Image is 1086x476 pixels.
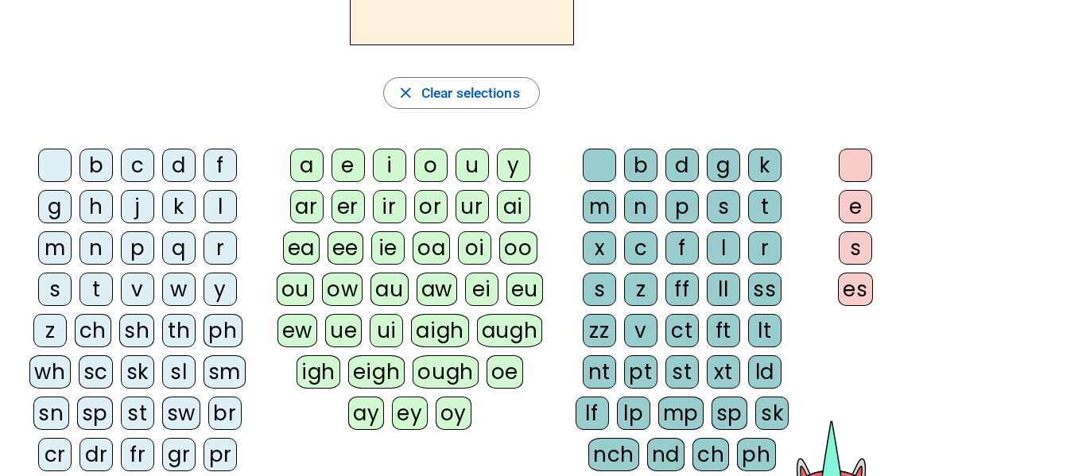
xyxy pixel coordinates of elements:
div: w [162,273,196,306]
div: oe [487,355,523,389]
div: u [456,149,489,182]
div: ar [290,190,324,223]
div: x [583,231,616,265]
div: sl [162,355,196,389]
div: gr [162,438,196,471]
div: t [80,273,113,306]
div: ee [328,231,363,265]
div: m [38,231,72,265]
div: r [748,231,782,265]
div: j [121,190,154,223]
div: p [665,190,699,223]
div: y [497,149,530,182]
div: k [748,149,782,182]
div: sn [33,397,68,430]
div: ai [497,190,530,223]
div: aigh [411,314,468,347]
div: ay [348,397,384,430]
div: st [665,355,699,389]
div: ll [707,273,740,306]
div: ur [456,190,489,223]
div: p [121,231,154,265]
div: th [162,314,196,347]
div: ew [277,314,317,347]
div: cr [38,438,72,471]
div: ff [665,273,699,306]
div: n [80,231,113,265]
div: d [665,149,699,182]
mat-icon: close [397,84,415,103]
div: mp [658,397,704,430]
div: y [204,273,237,306]
div: fr [121,438,154,471]
div: ie [371,231,405,265]
div: ou [277,273,314,306]
div: ey [392,397,427,430]
div: wh [29,355,70,389]
div: ea [283,231,320,265]
div: m [583,190,616,223]
div: q [162,231,196,265]
div: a [290,149,324,182]
div: ch [692,438,729,471]
div: lt [748,314,782,347]
div: nt [583,355,616,389]
div: ow [322,273,363,306]
div: lp [617,397,650,430]
div: v [121,273,154,306]
div: g [707,149,740,182]
div: ir [373,190,406,223]
div: ei [465,273,498,306]
div: lf [576,397,609,430]
div: au [370,273,408,306]
div: eigh [348,355,405,389]
div: pt [624,355,657,389]
span: Clear selections [421,81,520,105]
div: f [204,149,237,182]
div: t [748,190,782,223]
div: pr [204,438,237,471]
div: oa [413,231,450,265]
div: sw [162,397,200,430]
div: oo [499,231,537,265]
div: e [839,190,872,223]
div: ct [665,314,699,347]
div: dr [80,438,113,471]
div: b [624,149,657,182]
div: xt [707,355,740,389]
button: Clear selections [383,77,539,109]
div: c [624,231,657,265]
div: ld [748,355,782,389]
div: es [838,273,872,306]
div: ss [748,273,782,306]
div: n [624,190,657,223]
div: c [121,149,154,182]
div: ough [413,355,478,389]
div: sh [119,314,154,347]
div: l [707,231,740,265]
div: ph [204,314,242,347]
div: v [624,314,657,347]
div: oi [458,231,491,265]
div: o [414,149,448,182]
div: i [373,149,406,182]
div: b [80,149,113,182]
div: s [38,273,72,306]
div: oy [436,397,471,430]
div: igh [297,355,340,389]
div: br [208,397,242,430]
div: aw [417,273,457,306]
div: r [204,231,237,265]
div: eu [506,273,543,306]
div: k [162,190,196,223]
div: s [583,273,616,306]
div: sc [79,355,113,389]
div: ph [737,438,775,471]
div: z [33,314,67,347]
div: sm [204,355,246,389]
div: ft [707,314,740,347]
div: z [624,273,657,306]
div: nd [647,438,685,471]
div: e [332,149,365,182]
div: nch [588,438,639,471]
